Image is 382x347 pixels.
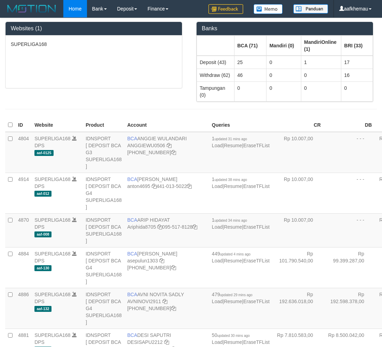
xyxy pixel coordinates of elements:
td: 4884 [15,247,32,288]
span: aaf-0125 [34,150,54,156]
td: Tampungan (0) [197,81,234,101]
a: Resume [224,183,242,189]
td: Rp 192.598.378,00 [324,288,375,329]
a: SUPERLIGA168 [34,251,71,257]
span: updated 29 mins ago [220,293,252,297]
td: 4886 [15,288,32,329]
a: ANGGIEWU0506 [127,143,165,148]
span: 50 [212,332,250,338]
a: DESISAPU2212 [127,339,163,345]
a: Load [212,143,223,148]
span: updated 31 mins ago [215,137,247,141]
a: EraseTFList [243,143,269,148]
th: Group: activate to sort column ascending [266,36,301,56]
td: DPS [32,247,83,288]
a: Load [212,339,223,345]
a: Ariphida8705 [127,224,156,230]
a: Copy 4062213373 to clipboard [171,150,176,155]
a: Resume [224,258,242,263]
h3: Websites (1) [11,25,177,32]
th: Group: activate to sort column ascending [197,36,234,56]
a: SUPERLIGA168 [34,176,71,182]
span: 1 [212,217,247,223]
td: 16 [341,69,373,81]
th: Product [83,118,125,132]
img: panduan.png [293,4,328,14]
p: SUPERLIGA168 [11,41,177,48]
a: EraseTFList [243,224,269,230]
a: Copy 4410135022 to clipboard [187,183,192,189]
span: updated 34 mins ago [215,219,247,222]
span: | | [212,292,270,304]
a: EraseTFList [243,258,269,263]
a: Copy AVNINOVI2911 to clipboard [162,299,167,304]
span: updated 4 mins ago [220,252,250,256]
td: DPS [32,288,83,329]
td: Rp 10.007,00 [272,213,324,247]
span: aaf-008 [34,231,51,237]
td: 4804 [15,132,32,173]
a: Copy 4062281875 to clipboard [171,265,176,270]
td: DPS [32,173,83,213]
td: 0 [234,81,266,101]
span: BCA [127,292,137,297]
td: 25 [234,56,266,69]
span: BCA [127,332,137,338]
td: AVNI NOVITA SADLY [PHONE_NUMBER] [125,288,209,329]
td: IDNSPORT [ DEPOSIT BCA G4 SUPERLIGA168 ] [83,247,125,288]
a: Resume [224,143,242,148]
a: Copy anton4695 to clipboard [152,183,157,189]
td: 0 [266,56,301,69]
a: AVNINOVI2911 [127,299,161,304]
a: EraseTFList [243,339,269,345]
td: [PERSON_NAME] 441-013-5022 [125,173,209,213]
td: - - - [324,213,375,247]
td: Rp 192.636.018,00 [272,288,324,329]
a: Load [212,224,223,230]
span: aaf-012 [34,191,51,197]
td: Withdraw (62) [197,69,234,81]
td: ARIP HIDAYAT 095-517-8128 [125,213,209,247]
span: 1 [212,136,247,141]
span: | | [212,251,270,263]
span: | | [212,136,270,148]
a: Resume [224,224,242,230]
a: Copy Ariphida8705 to clipboard [157,224,162,230]
td: 0 [301,81,341,101]
a: SUPERLIGA168 [34,332,71,338]
td: 4870 [15,213,32,247]
td: Rp 10.007,00 [272,132,324,173]
td: 0 [266,81,301,101]
span: updated 38 mins ago [215,178,247,182]
span: BCA [127,217,137,223]
a: Load [212,299,223,304]
td: Rp 10.007,00 [272,173,324,213]
td: 0 [341,81,373,101]
a: SUPERLIGA168 [34,292,71,297]
a: Copy 0955178128 to clipboard [192,224,197,230]
span: | | [212,176,270,189]
th: DB [324,118,375,132]
td: 46 [234,69,266,81]
a: Copy 4062280135 to clipboard [171,306,176,311]
a: anton4695 [127,183,150,189]
a: Load [212,183,223,189]
td: Deposit (43) [197,56,234,69]
td: IDNSPORT [ DEPOSIT BCA G4 SUPERLIGA168 ] [83,288,125,329]
a: EraseTFList [243,183,269,189]
td: Rp 101.790.540,00 [272,247,324,288]
td: IDNSPORT [ DEPOSIT BCA SUPERLIGA168 ] [83,213,125,247]
td: 0 [301,69,341,81]
a: Resume [224,299,242,304]
td: 1 [301,56,341,69]
span: BCA [127,251,137,257]
th: Account [125,118,209,132]
td: 4914 [15,173,32,213]
td: 0 [266,69,301,81]
th: ID [15,118,32,132]
td: - - - [324,173,375,213]
th: Group: activate to sort column ascending [301,36,341,56]
a: Copy ANGGIEWU0506 to clipboard [167,143,172,148]
span: aaf-132 [34,306,51,312]
td: 17 [341,56,373,69]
